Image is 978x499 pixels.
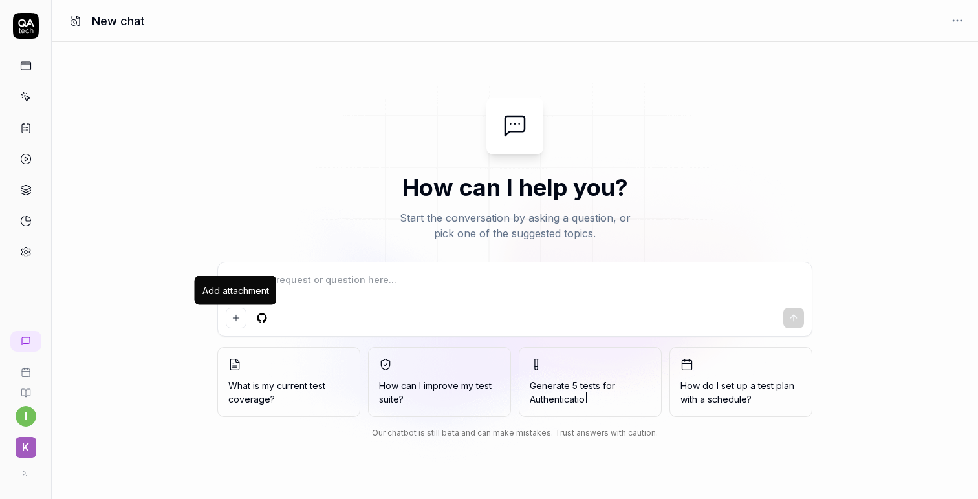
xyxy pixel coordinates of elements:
button: Generate 5 tests forAuthenticatio [519,347,662,417]
button: Add attachment [226,308,246,328]
span: Authenticatio [530,394,585,405]
button: How do I set up a test plan with a schedule? [669,347,812,417]
span: K [16,437,36,458]
div: Add attachment [202,284,269,297]
span: How do I set up a test plan with a schedule? [680,379,801,406]
button: K [5,427,46,460]
span: Generate 5 tests for [530,379,651,406]
h1: New chat [92,12,145,30]
span: What is my current test coverage? [228,379,349,406]
span: How can I improve my test suite? [379,379,500,406]
div: Our chatbot is still beta and can make mistakes. Trust answers with caution. [217,427,812,439]
a: Documentation [5,377,46,398]
a: Book a call with us [5,357,46,377]
button: How can I improve my test suite? [368,347,511,417]
button: What is my current test coverage? [217,347,360,417]
button: i [16,406,36,427]
a: New conversation [10,331,41,352]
